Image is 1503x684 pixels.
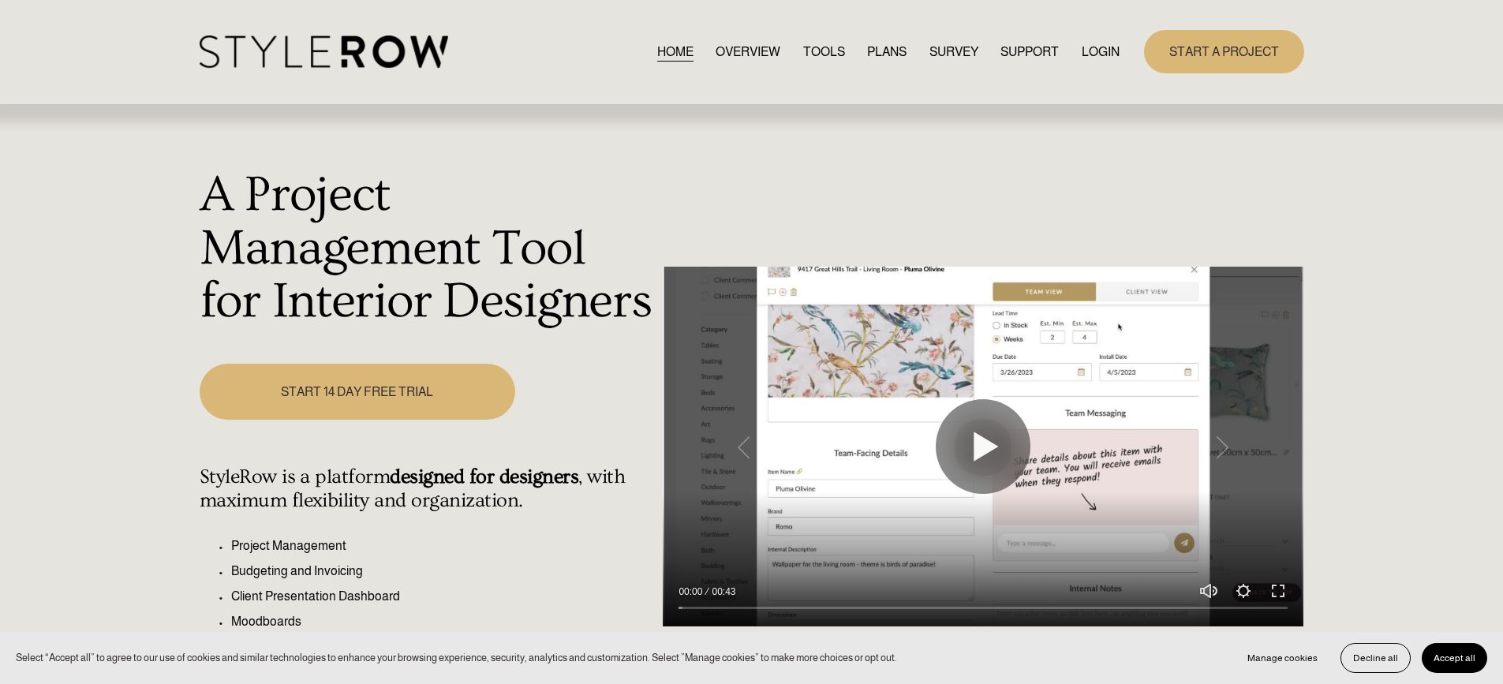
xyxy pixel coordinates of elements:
span: Manage cookies [1247,652,1318,663]
span: SUPPORT [1000,43,1059,62]
p: Select “Accept all” to agree to our use of cookies and similar technologies to enhance your brows... [16,650,897,665]
a: TOOLS [803,41,845,62]
div: Current time [679,584,706,600]
a: PLANS [867,41,907,62]
h4: StyleRow is a platform , with maximum flexibility and organization. [200,465,655,513]
a: SURVEY [929,41,978,62]
a: START 14 DAY FREE TRIAL [200,364,515,420]
a: OVERVIEW [716,41,780,62]
input: Seek [679,603,1288,614]
p: Client Presentation Dashboard [231,587,655,606]
h1: A Project Management Tool for Interior Designers [200,169,655,329]
div: Duration [706,584,739,600]
button: Play [936,399,1030,494]
p: Budgeting and Invoicing [231,562,655,581]
button: Decline all [1340,643,1411,673]
strong: designed for designers [390,465,578,488]
a: START A PROJECT [1144,30,1304,73]
a: HOME [657,41,694,62]
a: folder dropdown [1000,41,1059,62]
span: Accept all [1434,652,1475,663]
a: LOGIN [1082,41,1120,62]
button: Manage cookies [1236,643,1329,673]
button: Accept all [1422,643,1487,673]
span: Decline all [1353,652,1398,663]
p: Moodboards [231,612,655,631]
img: StyleRow [200,36,448,68]
p: Project Management [231,536,655,555]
